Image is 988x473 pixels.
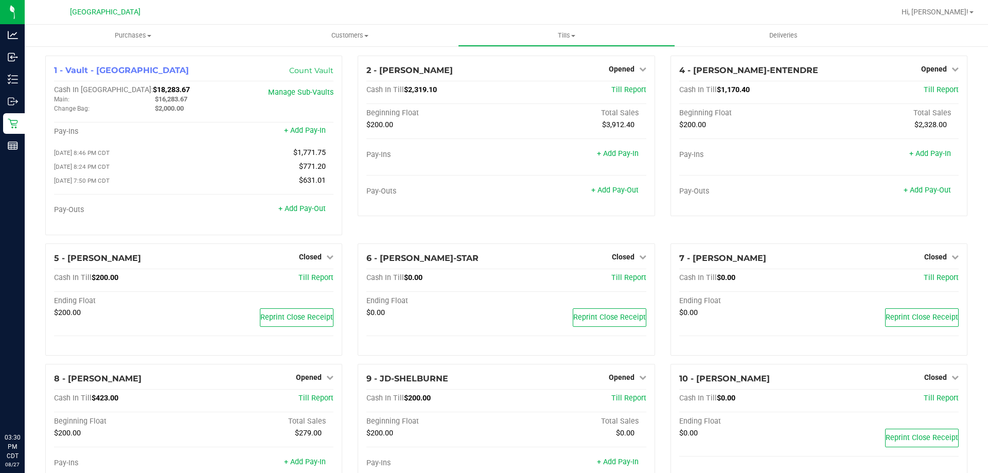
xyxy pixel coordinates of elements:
span: Main: [54,96,69,103]
span: 6 - [PERSON_NAME]-STAR [366,253,479,263]
span: 7 - [PERSON_NAME] [679,253,766,263]
span: Cash In Till [54,394,92,402]
span: $200.00 [54,308,81,317]
div: Beginning Float [366,109,506,118]
span: Reprint Close Receipt [573,313,646,322]
span: [DATE] 8:46 PM CDT [54,149,110,156]
span: Reprint Close Receipt [886,313,958,322]
a: Till Report [924,273,959,282]
a: Till Report [298,394,333,402]
span: 5 - [PERSON_NAME] [54,253,141,263]
a: Till Report [924,85,959,94]
span: Hi, [PERSON_NAME]! [902,8,968,16]
a: + Add Pay-Out [904,186,951,195]
span: $1,170.40 [717,85,750,94]
div: Pay-Outs [679,187,819,196]
p: 08/27 [5,461,20,468]
div: Beginning Float [54,417,194,426]
span: $0.00 [717,273,735,282]
span: Closed [612,253,634,261]
button: Reprint Close Receipt [885,308,959,327]
span: $2,328.00 [914,120,947,129]
div: Pay-Ins [366,459,506,468]
span: 10 - [PERSON_NAME] [679,374,770,383]
a: + Add Pay-In [597,458,639,466]
span: Opened [296,373,322,381]
button: Reprint Close Receipt [573,308,646,327]
span: $0.00 [679,308,698,317]
span: Reprint Close Receipt [260,313,333,322]
span: Cash In Till [366,85,404,94]
a: + Add Pay-In [909,149,951,158]
span: 1 - Vault - [GEOGRAPHIC_DATA] [54,65,189,75]
a: + Add Pay-Out [591,186,639,195]
span: Cash In Till [366,394,404,402]
inline-svg: Reports [8,141,18,151]
span: 2 - [PERSON_NAME] [366,65,453,75]
inline-svg: Inventory [8,74,18,84]
div: Ending Float [679,296,819,306]
a: + Add Pay-In [284,458,326,466]
span: $200.00 [366,120,393,129]
span: [DATE] 8:24 PM CDT [54,163,110,170]
a: Till Report [924,394,959,402]
span: Opened [609,65,634,73]
a: Customers [241,25,458,46]
span: Cash In Till [679,273,717,282]
button: Reprint Close Receipt [885,429,959,447]
span: $200.00 [366,429,393,437]
div: Pay-Ins [54,459,194,468]
span: $0.00 [404,273,422,282]
div: Total Sales [506,109,646,118]
a: + Add Pay-In [284,126,326,135]
iframe: Resource center [10,391,41,422]
a: Till Report [611,273,646,282]
span: Reprint Close Receipt [886,433,958,442]
div: Total Sales [819,109,959,118]
a: Till Report [298,273,333,282]
div: Pay-Ins [679,150,819,160]
inline-svg: Outbound [8,96,18,107]
a: Purchases [25,25,241,46]
span: Tills [458,31,674,40]
span: $423.00 [92,394,118,402]
span: [GEOGRAPHIC_DATA] [70,8,140,16]
a: Deliveries [675,25,892,46]
a: + Add Pay-In [597,149,639,158]
inline-svg: Analytics [8,30,18,40]
span: $2,000.00 [155,104,184,112]
a: Till Report [611,85,646,94]
span: $200.00 [54,429,81,437]
a: Manage Sub-Vaults [268,88,333,97]
span: Cash In Till [54,273,92,282]
span: Opened [921,65,947,73]
div: Total Sales [194,417,334,426]
div: Ending Float [366,296,506,306]
span: Closed [924,253,947,261]
span: Closed [924,373,947,381]
span: $0.00 [366,308,385,317]
span: $1,771.75 [293,148,326,157]
span: $16,283.67 [155,95,187,103]
span: Till Report [611,394,646,402]
span: 9 - JD-SHELBURNE [366,374,448,383]
div: Pay-Outs [54,205,194,215]
span: Change Bag: [54,105,90,112]
span: Cash In [GEOGRAPHIC_DATA]: [54,85,153,94]
inline-svg: Inbound [8,52,18,62]
div: Beginning Float [679,109,819,118]
span: $0.00 [717,394,735,402]
div: Ending Float [54,296,194,306]
div: Beginning Float [366,417,506,426]
span: $771.20 [299,162,326,171]
span: 4 - [PERSON_NAME]-ENTENDRE [679,65,818,75]
span: 8 - [PERSON_NAME] [54,374,142,383]
a: + Add Pay-Out [278,204,326,213]
div: Total Sales [506,417,646,426]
